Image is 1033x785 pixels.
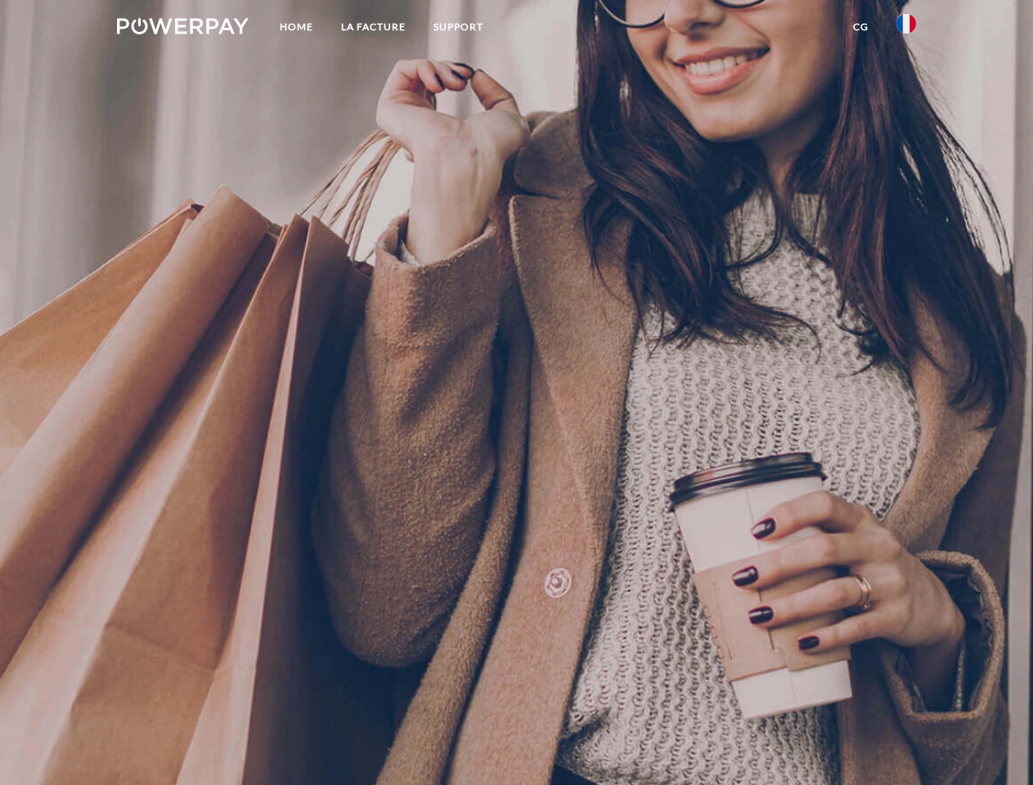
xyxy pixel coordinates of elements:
[420,12,497,42] a: Support
[896,14,916,34] img: fr
[327,12,420,42] a: LA FACTURE
[117,18,249,34] img: logo-powerpay-white.svg
[266,12,327,42] a: Home
[839,12,883,42] a: CG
